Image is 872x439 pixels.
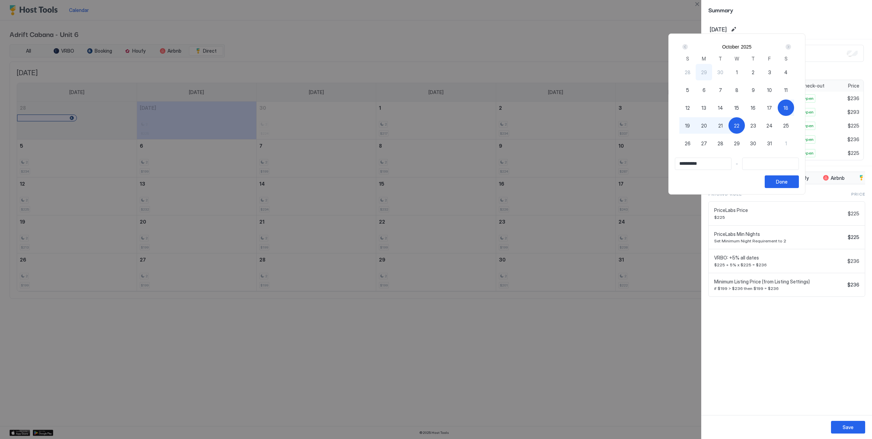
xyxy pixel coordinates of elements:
button: 11 [778,82,794,98]
button: 22 [728,117,745,134]
span: 15 [734,104,739,111]
span: 17 [767,104,772,111]
span: 24 [766,122,773,129]
button: Done [765,175,799,188]
span: 10 [767,87,772,94]
button: 27 [696,135,712,151]
span: 27 [701,140,707,147]
span: 9 [752,87,755,94]
span: 31 [767,140,772,147]
span: 1 [785,140,787,147]
button: 18 [778,99,794,116]
button: Next [783,43,792,51]
button: 12 [679,99,696,116]
button: 23 [745,117,761,134]
span: 28 [685,69,691,76]
span: 7 [719,87,722,94]
span: - [736,161,738,167]
button: October [722,44,739,50]
button: 15 [728,99,745,116]
span: 13 [701,104,706,111]
button: 20 [696,117,712,134]
button: 14 [712,99,728,116]
button: 4 [778,64,794,80]
button: 28 [712,135,728,151]
button: 30 [712,64,728,80]
input: Input Field [675,158,731,170]
button: 19 [679,117,696,134]
span: 23 [750,122,756,129]
input: Input Field [742,158,799,170]
button: 9 [745,82,761,98]
span: 21 [718,122,723,129]
button: 26 [679,135,696,151]
span: 30 [750,140,756,147]
button: 3 [761,64,778,80]
span: 29 [734,140,740,147]
span: 28 [718,140,723,147]
span: 1 [736,69,738,76]
button: 28 [679,64,696,80]
button: 8 [728,82,745,98]
button: 13 [696,99,712,116]
button: 10 [761,82,778,98]
span: T [751,55,755,62]
span: 20 [701,122,707,129]
button: 17 [761,99,778,116]
span: T [719,55,722,62]
span: S [686,55,689,62]
button: 1 [778,135,794,151]
button: Prev [681,43,690,51]
div: Done [776,178,788,185]
button: 29 [728,135,745,151]
span: 22 [734,122,739,129]
button: 30 [745,135,761,151]
button: 24 [761,117,778,134]
span: 25 [783,122,789,129]
span: 3 [768,69,771,76]
button: 5 [679,82,696,98]
span: 4 [784,69,788,76]
button: 2025 [741,44,751,50]
span: 14 [718,104,723,111]
button: 6 [696,82,712,98]
span: 16 [751,104,755,111]
button: 25 [778,117,794,134]
span: S [785,55,788,62]
span: 29 [701,69,707,76]
span: 11 [784,87,788,94]
button: 2 [745,64,761,80]
span: M [702,55,706,62]
button: 31 [761,135,778,151]
span: 18 [784,104,788,111]
span: 6 [703,87,706,94]
span: W [735,55,739,62]
span: 8 [735,87,738,94]
button: 16 [745,99,761,116]
button: 1 [728,64,745,80]
button: 21 [712,117,728,134]
span: 12 [685,104,690,111]
span: F [768,55,771,62]
button: 29 [696,64,712,80]
span: 30 [717,69,723,76]
span: 2 [752,69,754,76]
span: 19 [685,122,690,129]
span: 5 [686,87,689,94]
button: 7 [712,82,728,98]
span: 26 [685,140,691,147]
